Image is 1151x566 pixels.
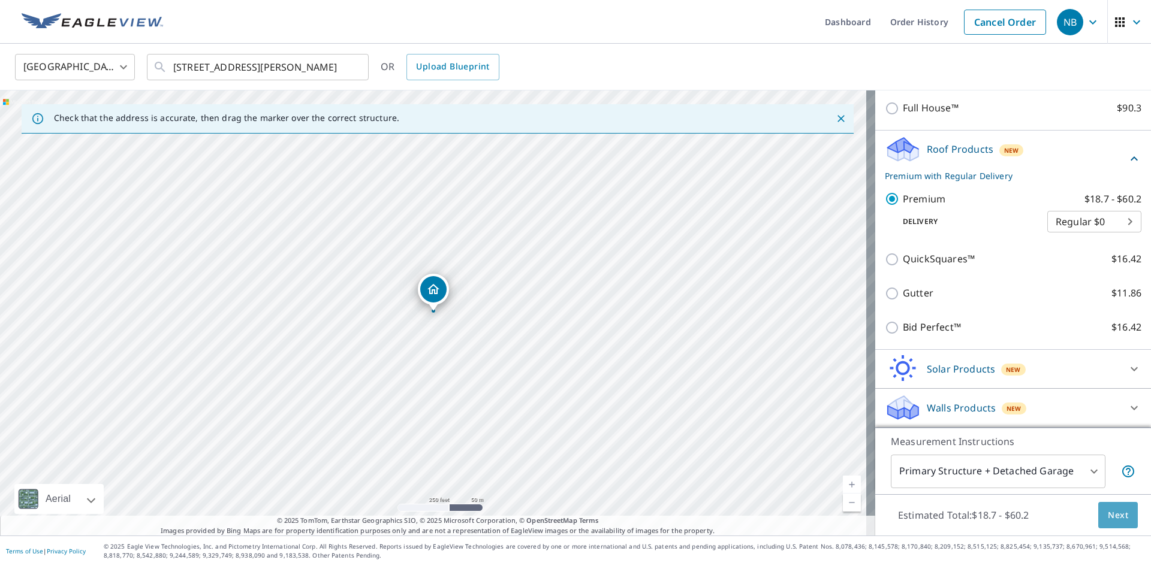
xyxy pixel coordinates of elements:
[885,170,1127,182] p: Premium with Regular Delivery
[15,50,135,84] div: [GEOGRAPHIC_DATA]
[1117,101,1141,116] p: $90.3
[6,547,43,555] a: Terms of Use
[891,455,1105,488] div: Primary Structure + Detached Garage
[104,542,1145,560] p: © 2025 Eagle View Technologies, Inc. and Pictometry International Corp. All Rights Reserved. Repo...
[1111,320,1141,335] p: $16.42
[903,286,933,301] p: Gutter
[22,13,163,31] img: EV Logo
[1111,286,1141,301] p: $11.86
[903,320,961,335] p: Bid Perfect™
[885,135,1141,182] div: Roof ProductsNewPremium with Regular Delivery
[885,216,1047,227] p: Delivery
[1108,508,1128,523] span: Next
[47,547,86,555] a: Privacy Policy
[406,54,499,80] a: Upload Blueprint
[1084,192,1141,207] p: $18.7 - $60.2
[1047,205,1141,238] div: Regular $0
[891,434,1135,449] p: Measurement Instructions
[1004,146,1019,155] span: New
[903,101,959,116] p: Full House™
[833,111,849,126] button: Close
[526,516,577,525] a: OpenStreetMap
[1098,502,1138,529] button: Next
[1121,464,1135,479] span: Your report will include the primary structure and a detached garage if one exists.
[1057,9,1083,35] div: NB
[927,401,996,415] p: Walls Products
[418,274,449,311] div: Dropped pin, building 1, Residential property, 209 Hardwick St Belvidere, NJ 07823
[6,547,86,555] p: |
[381,54,499,80] div: OR
[843,494,861,511] a: Current Level 17, Zoom Out
[1006,365,1021,374] span: New
[1111,252,1141,267] p: $16.42
[927,362,995,376] p: Solar Products
[903,252,975,267] p: QuickSquares™
[885,394,1141,422] div: Walls ProductsNew
[173,50,344,84] input: Search by address or latitude-longitude
[14,484,104,514] div: Aerial
[888,502,1038,528] p: Estimated Total: $18.7 - $60.2
[903,192,945,207] p: Premium
[579,516,599,525] a: Terms
[42,484,74,514] div: Aerial
[927,142,993,156] p: Roof Products
[843,476,861,494] a: Current Level 17, Zoom In
[885,355,1141,383] div: Solar ProductsNew
[54,113,399,123] p: Check that the address is accurate, then drag the marker over the correct structure.
[964,10,1046,35] a: Cancel Order
[277,516,599,526] span: © 2025 TomTom, Earthstar Geographics SIO, © 2025 Microsoft Corporation, ©
[416,59,489,74] span: Upload Blueprint
[1007,404,1022,413] span: New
